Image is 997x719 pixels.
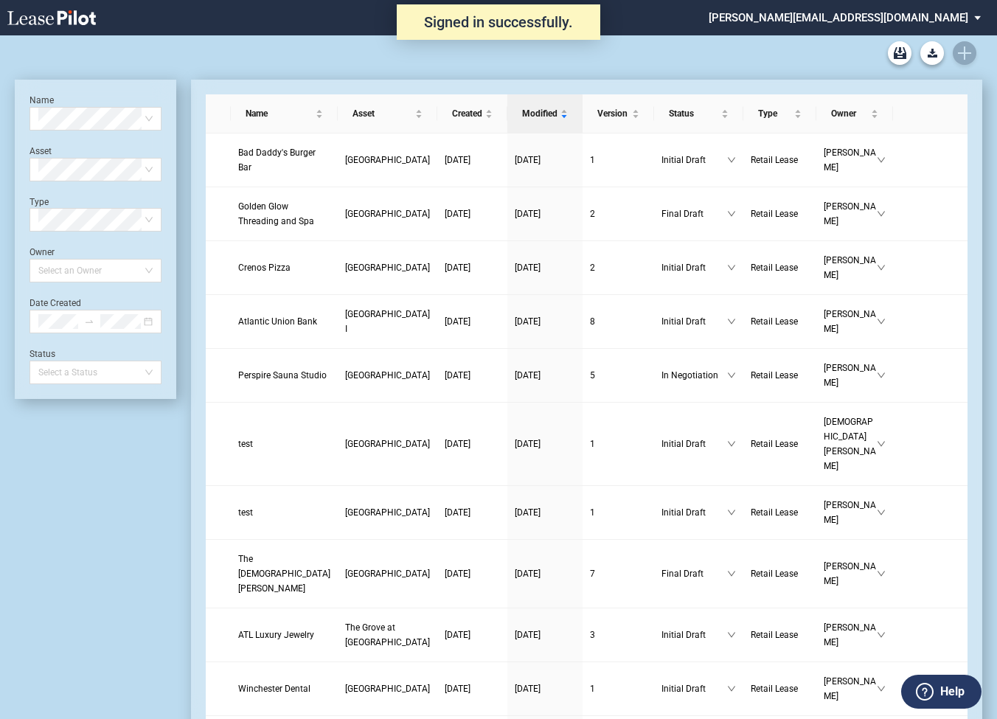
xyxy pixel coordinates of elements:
a: 8 [590,314,647,329]
span: [PERSON_NAME] [824,674,877,704]
span: down [877,209,886,218]
a: [DATE] [445,566,500,581]
span: In Negotiation [661,368,728,383]
span: 3 [590,630,595,640]
a: ATL Luxury Jewelry [238,628,330,642]
span: Owner [831,106,868,121]
a: [DATE] [445,206,500,221]
span: down [877,508,886,517]
span: [DATE] [445,630,470,640]
span: [DATE] [515,507,541,518]
span: to [84,316,94,327]
span: down [727,631,736,639]
md-menu: Download Blank Form List [916,41,948,65]
a: 1 [590,437,647,451]
span: [DATE] [445,155,470,165]
span: Atlantic Union Bank [238,316,317,327]
a: Perspire Sauna Studio [238,368,330,383]
span: 1 [590,439,595,449]
a: Retail Lease [751,505,809,520]
span: Version [597,106,629,121]
span: Initial Draft [661,505,728,520]
a: [DATE] [445,681,500,696]
span: [DATE] [515,263,541,273]
span: Waterloo Crossing [345,684,430,694]
span: 1 [590,684,595,694]
label: Owner [29,247,55,257]
th: Type [743,94,816,133]
a: 2 [590,206,647,221]
span: Golden Glow Threading and Spa [238,201,314,226]
span: [PERSON_NAME] [824,253,877,282]
span: test [238,507,253,518]
a: [DATE] [515,153,575,167]
a: [DATE] [445,314,500,329]
a: Retail Lease [751,566,809,581]
label: Asset [29,146,52,156]
span: Retail Lease [751,684,798,694]
a: [DATE] [515,437,575,451]
a: [DATE] [445,260,500,275]
span: [PERSON_NAME] [824,307,877,336]
span: [DATE] [445,263,470,273]
span: Final Draft [661,566,728,581]
span: swap-right [84,316,94,327]
span: Asset [352,106,412,121]
a: Retail Lease [751,314,809,329]
span: down [877,317,886,326]
span: Retail Lease [751,370,798,381]
label: Help [940,682,965,701]
span: [DATE] [445,569,470,579]
a: test [238,437,330,451]
a: [DATE] [515,368,575,383]
a: [DATE] [445,153,500,167]
span: Retail Lease [751,507,798,518]
span: Modified [522,106,557,121]
span: 1 [590,507,595,518]
span: 5 [590,370,595,381]
span: 8 [590,316,595,327]
a: 5 [590,368,647,383]
a: [DATE] [445,505,500,520]
span: Retail Lease [751,630,798,640]
span: [PERSON_NAME] [824,145,877,175]
label: Status [29,349,55,359]
button: Download Blank Form [920,41,944,65]
a: [DATE] [515,628,575,642]
a: Retail Lease [751,153,809,167]
span: Created [452,106,482,121]
a: [DATE] [515,314,575,329]
a: test [238,505,330,520]
span: [DATE] [515,569,541,579]
span: [DATE] [445,316,470,327]
span: Circleville Plaza [345,263,430,273]
a: [DATE] [515,260,575,275]
span: down [727,440,736,448]
span: Retail Lease [751,439,798,449]
span: [PERSON_NAME] [824,361,877,390]
span: [DATE] [445,507,470,518]
span: 1 [590,155,595,165]
span: Winchester Dental [238,684,310,694]
span: [DATE] [515,209,541,219]
span: 2 [590,209,595,219]
a: 1 [590,505,647,520]
span: down [877,440,886,448]
a: [DATE] [515,206,575,221]
a: 2 [590,260,647,275]
span: [PERSON_NAME] [824,199,877,229]
span: Name [246,106,313,121]
span: Initial Draft [661,260,728,275]
span: WestPointe Plaza [345,569,430,579]
a: Golden Glow Threading and Spa [238,199,330,229]
span: [PERSON_NAME] [824,498,877,527]
a: Winchester Dental [238,681,330,696]
span: [DATE] [515,630,541,640]
div: Signed in successfully. [397,4,600,40]
span: ATL Luxury Jewelry [238,630,314,640]
span: Park West Village III [345,155,430,165]
span: [DATE] [515,316,541,327]
span: down [877,371,886,380]
a: 1 [590,681,647,696]
a: Retail Lease [751,628,809,642]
